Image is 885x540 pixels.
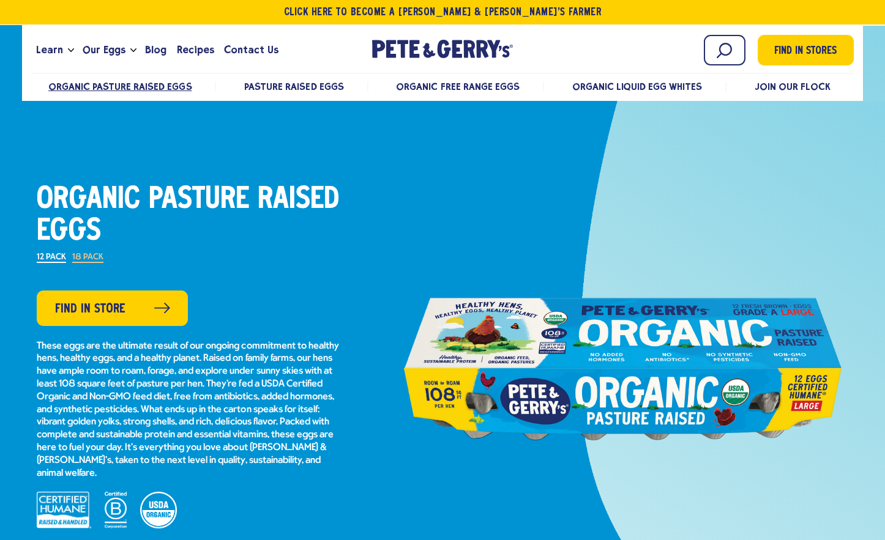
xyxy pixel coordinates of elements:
[83,42,125,57] span: Our Eggs
[37,253,66,263] label: 12 Pack
[37,340,343,480] p: These eggs are the ultimate result of our ongoing commitment to healthy hens, healthy eggs, and a...
[572,81,703,92] a: Organic Liquid Egg Whites
[37,184,343,248] h1: Organic Pasture Raised Eggs
[755,81,831,92] a: Join Our Flock
[145,42,166,57] span: Blog
[177,42,214,57] span: Recipes
[48,81,192,92] a: Organic Pasture Raised Eggs
[758,35,854,65] a: Find in Stores
[172,34,219,67] a: Recipes
[219,34,283,67] a: Contact Us
[72,253,103,263] label: 18 Pack
[78,34,130,67] a: Our Eggs
[130,48,136,53] button: Open the dropdown menu for Our Eggs
[224,42,278,57] span: Contact Us
[31,73,854,99] nav: desktop product menu
[37,290,188,326] a: Find in Store
[140,34,171,67] a: Blog
[31,34,68,67] a: Learn
[396,81,519,92] a: Organic Free Range Eggs
[704,35,745,65] input: Search
[68,48,74,53] button: Open the dropdown menu for Learn
[244,81,343,92] a: Pasture Raised Eggs
[774,43,837,60] span: Find in Stores
[55,300,125,319] span: Find in Store
[36,42,63,57] span: Learn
